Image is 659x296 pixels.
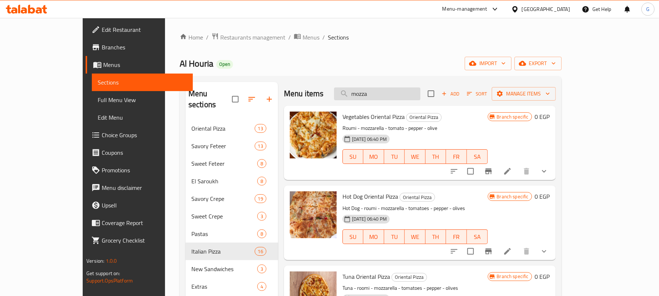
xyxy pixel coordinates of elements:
[407,113,441,121] span: Oriental Pizza
[439,88,462,100] button: Add
[445,243,463,260] button: sort-choices
[480,162,497,180] button: Branch-specific-item
[211,33,285,42] a: Restaurants management
[465,88,489,100] button: Sort
[191,247,255,256] span: Italian Pizza
[518,162,535,180] button: delete
[102,148,187,157] span: Coupons
[346,151,360,162] span: SU
[255,194,266,203] div: items
[349,136,390,143] span: [DATE] 06:40 PM
[258,283,266,290] span: 4
[186,225,278,243] div: Pastas8
[191,159,257,168] span: Sweet Feteer
[191,265,257,273] span: New Sandwiches
[349,216,390,222] span: [DATE] 06:40 PM
[535,112,550,122] h6: 0 EGP
[284,88,324,99] h2: Menu items
[255,195,266,202] span: 19
[186,137,278,155] div: Savory Feteer13
[257,177,266,186] div: items
[86,256,104,266] span: Version:
[426,229,446,244] button: TH
[392,273,427,282] div: Oriental Pizza
[102,201,187,210] span: Upsell
[290,191,337,238] img: Hot Dog Oriental Pizza
[535,162,553,180] button: show more
[518,243,535,260] button: delete
[102,218,187,227] span: Coverage Report
[342,124,488,133] p: Roumi - mozzarella - tomato - pepper - olive
[462,88,492,100] span: Sort items
[86,161,193,179] a: Promotions
[86,232,193,249] a: Grocery Checklist
[255,248,266,255] span: 16
[392,273,427,281] span: Oriental Pizza
[467,149,488,164] button: SA
[186,243,278,260] div: Italian Pizza16
[191,194,255,203] div: Savory Crepe
[646,5,649,13] span: G
[288,33,291,42] li: /
[384,229,405,244] button: TU
[180,33,562,42] nav: breadcrumb
[387,232,402,242] span: TU
[439,88,462,100] span: Add item
[92,109,193,126] a: Edit Menu
[406,113,442,122] div: Oriental Pizza
[522,5,570,13] div: [GEOGRAPHIC_DATA]
[535,191,550,202] h6: 0 EGP
[423,86,439,101] span: Select section
[428,151,443,162] span: TH
[186,278,278,295] div: Extras4
[342,204,488,213] p: Hot Dog - roumi - mozzarella - tomatoes - pepper - olives
[186,207,278,225] div: Sweet Crepe3
[98,113,187,122] span: Edit Menu
[467,229,488,244] button: SA
[102,25,187,34] span: Edit Restaurant
[255,247,266,256] div: items
[328,33,349,42] span: Sections
[405,149,426,164] button: WE
[463,164,478,179] span: Select to update
[471,59,506,68] span: import
[366,232,381,242] span: MO
[220,33,285,42] span: Restaurants management
[228,91,243,107] span: Select all sections
[363,229,384,244] button: MO
[449,232,464,242] span: FR
[494,273,532,280] span: Branch specific
[186,260,278,278] div: New Sandwiches3
[387,151,402,162] span: TU
[467,90,487,98] span: Sort
[188,88,232,110] h2: Menu sections
[86,276,133,285] a: Support.OpsPlatform
[441,90,460,98] span: Add
[216,61,233,67] span: Open
[470,232,485,242] span: SA
[261,90,278,108] button: Add section
[191,212,257,221] span: Sweet Crepe
[408,232,423,242] span: WE
[428,232,443,242] span: TH
[446,149,467,164] button: FR
[535,271,550,282] h6: 0 EGP
[102,131,187,139] span: Choice Groups
[86,21,193,38] a: Edit Restaurant
[342,149,363,164] button: SU
[102,183,187,192] span: Menu disclaimer
[322,33,325,42] li: /
[494,113,532,120] span: Branch specific
[445,162,463,180] button: sort-choices
[86,56,193,74] a: Menus
[465,57,512,70] button: import
[86,269,120,278] span: Get support on:
[342,284,488,293] p: Tuna - roomi - mozzarella - tomatoes - pepper - olives
[503,247,512,256] a: Edit menu item
[492,87,556,101] button: Manage items
[191,142,255,150] span: Savory Feteer
[186,120,278,137] div: Oriental Pizza13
